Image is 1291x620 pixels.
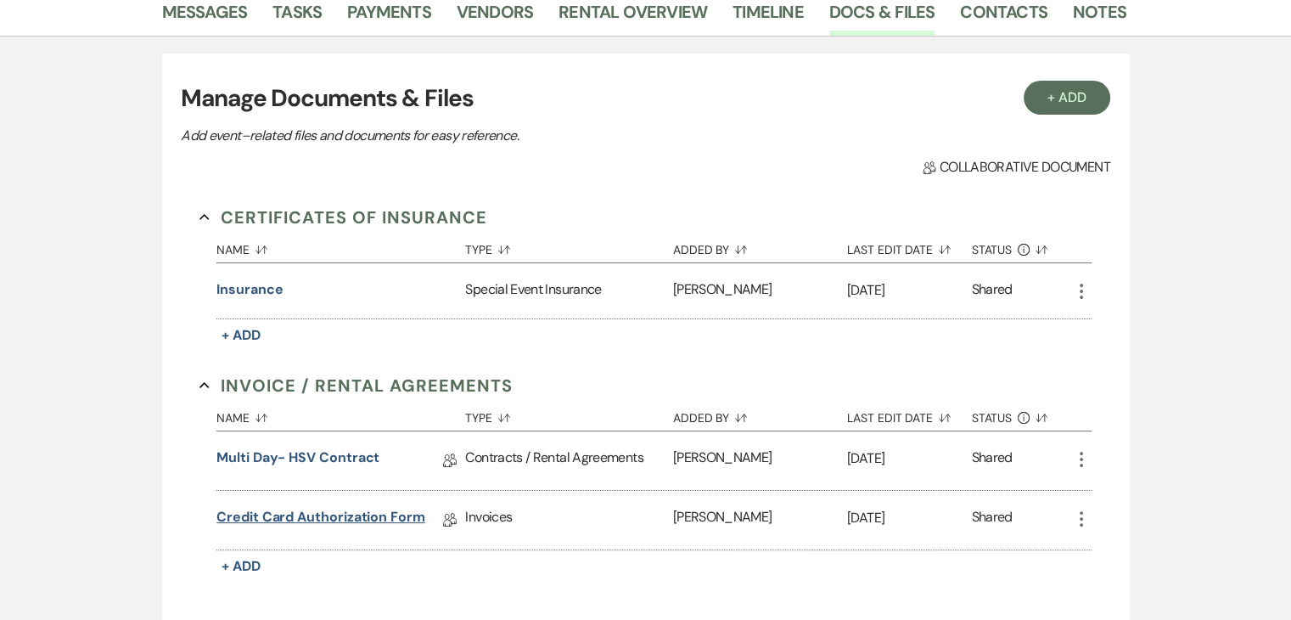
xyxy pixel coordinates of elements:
div: [PERSON_NAME] [673,491,847,550]
button: Insurance [216,279,283,300]
div: [PERSON_NAME] [673,431,847,490]
p: [DATE] [847,279,972,302]
button: Last Edit Date [847,230,972,262]
span: + Add [222,557,261,575]
button: Type [465,230,672,262]
div: Invoices [465,491,672,550]
div: Shared [972,279,1013,302]
p: Add event–related files and documents for easy reference. [181,125,775,147]
button: + Add [216,555,266,578]
button: Invoice / Rental Agreements [199,373,513,398]
a: Credit Card Authorization Form [216,507,425,533]
button: Name [216,398,465,431]
span: Status [972,244,1013,256]
p: [DATE] [847,507,972,529]
span: Collaborative document [923,157,1109,178]
div: Contracts / Rental Agreements [465,431,672,490]
h3: Manage Documents & Files [181,81,1109,116]
button: Added By [673,398,847,431]
button: + Add [1024,81,1110,115]
span: + Add [222,326,261,344]
div: [PERSON_NAME] [673,263,847,318]
div: Shared [972,448,1013,474]
span: Status [972,412,1013,424]
a: Multi Day- HSV Contract [216,448,379,474]
button: Added By [673,230,847,262]
button: Name [216,230,465,262]
button: + Add [216,324,266,347]
button: Certificates of Insurance [199,205,487,230]
button: Type [465,398,672,431]
button: Last Edit Date [847,398,972,431]
button: Status [972,230,1071,262]
div: Special Event Insurance [465,263,672,318]
div: Shared [972,507,1013,533]
button: Status [972,398,1071,431]
p: [DATE] [847,448,972,470]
